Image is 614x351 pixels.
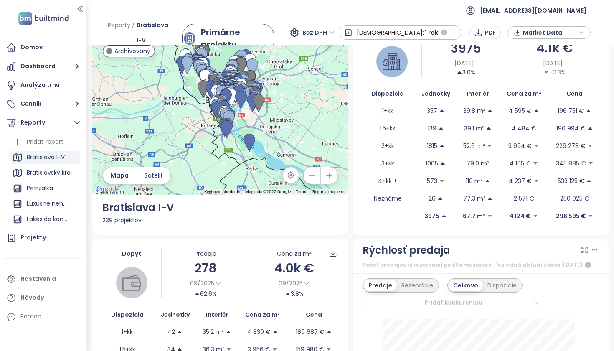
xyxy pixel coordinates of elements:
span: caret-up [272,329,278,335]
span: caret-up [437,196,443,201]
img: logo [16,10,71,27]
div: Bratislava I-V [27,152,65,163]
img: Google [94,184,122,195]
div: Lakeside konkurencia [27,214,70,224]
div: Počet predajov a rezervácií podľa mesiacov. Posledná aktualizácia: [DATE] [363,260,599,270]
p: 298 595 € [556,211,586,221]
a: primary [182,24,274,53]
span: caret-up [487,108,493,114]
span: Reporty [108,18,130,48]
th: Interiér [198,307,236,323]
p: 4 105 € [510,159,531,168]
td: 1.5+kk [363,120,413,137]
div: Projekty [20,232,46,243]
p: 1065 [426,159,438,168]
button: Reporty [4,114,82,131]
p: 180 687 € [296,327,325,336]
div: Pomoc [20,311,41,322]
p: 190 994 € [556,124,586,133]
p: 77.3 m² [463,194,485,203]
span: / [132,18,135,48]
div: Petržalka [10,182,80,195]
span: caret-up [285,291,291,297]
span: Bez DPH [302,26,335,39]
td: 1+kk [363,102,413,120]
div: Predaje [364,280,397,291]
span: caret-down [543,69,549,75]
span: caret-up [441,213,447,219]
div: Nastavenia [20,274,56,284]
p: 250 025 € [560,194,589,203]
span: 09/2025 [279,279,303,288]
button: Cenník [4,96,82,112]
span: Market Data [523,26,577,39]
span: caret-up [439,108,445,114]
div: Lakeside konkurencia [10,213,80,226]
span: caret-up [438,125,444,131]
span: caret-down [487,213,493,219]
span: caret-up [587,125,593,131]
div: Rezervácie [397,280,438,291]
th: Cena za m² [236,307,289,323]
p: 2 571 € [514,194,534,203]
button: Keyboard shortcuts [204,189,240,195]
p: 4 830 € [247,327,271,336]
div: 239 projektov [102,216,339,225]
a: Terms (opens in new tab) [296,189,307,194]
span: caret-up [533,108,539,114]
p: 4 237 € [509,176,532,186]
p: 4 124 € [509,211,531,221]
div: Pridať report [10,135,80,149]
p: 52.6 m² [463,141,485,150]
span: caret-down [533,143,539,149]
p: 345 885 € [556,159,586,168]
span: caret-down [588,213,594,219]
a: Report a map error [312,189,346,194]
th: Dispozícia [102,307,152,323]
p: 42 [167,327,175,336]
p: 533 125 € [558,176,584,186]
span: caret-up [177,329,183,335]
th: Cena [551,86,599,102]
span: caret-down [487,143,492,149]
span: Bratislava I-V [137,18,170,48]
button: [DEMOGRAPHIC_DATA]:1 rok [340,25,462,40]
p: 39.1 m² [464,124,484,133]
div: Bratislava I-V [102,200,339,216]
td: Neznáme [363,190,413,207]
p: 573 [427,176,437,186]
span: Map data ©2025 Google [245,189,291,194]
p: 4 595 € [509,106,532,115]
a: Návody [4,290,82,306]
span: [DATE] [543,58,563,68]
span: caret-down [533,213,538,219]
a: Nastavenia [4,271,82,287]
div: Dopyt [102,249,161,258]
td: 3+kk [363,155,413,172]
div: 3.8% [285,289,304,298]
div: Bratislava I-V [10,151,80,164]
div: Luxusné nehnuteľnosti [10,197,80,211]
p: 118 m² [466,176,483,186]
span: caret-down [588,160,594,166]
span: caret-up [457,69,462,75]
button: PDF [469,26,501,39]
span: caret-up [586,108,591,114]
th: Cena [289,307,338,323]
span: caret-down [439,178,445,184]
p: 39.8 m² [463,106,485,115]
div: Bratislavský kraj [27,168,72,178]
div: -0.3% [543,68,566,77]
button: Satelit [137,167,170,184]
span: Satelit [145,171,163,180]
p: 67.7 m² [463,211,485,221]
span: caret-up [226,329,231,335]
p: 35.2 m² [203,327,224,336]
div: Predaje [162,249,250,258]
th: Interiér [459,86,497,102]
p: 3975 [424,211,439,221]
span: Mapa [111,171,129,180]
span: caret-up [586,178,592,184]
p: 3 994 € [508,141,532,150]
